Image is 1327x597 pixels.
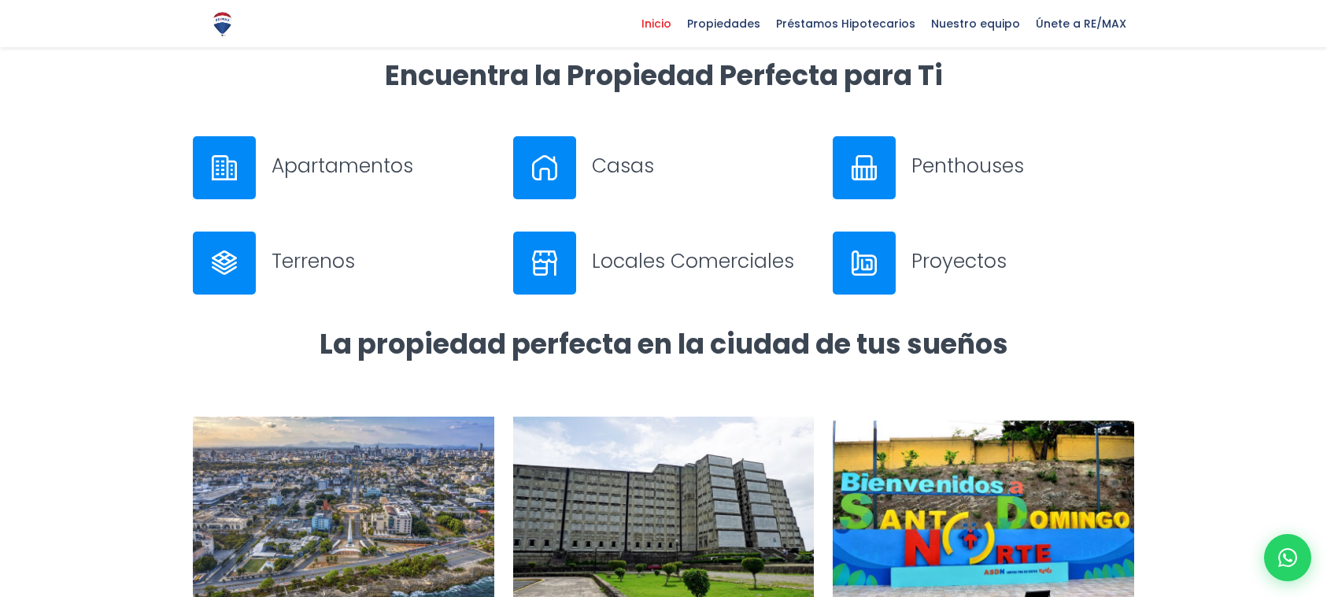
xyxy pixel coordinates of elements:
[193,136,494,199] a: Apartamentos
[209,10,236,38] img: Logo de REMAX
[592,247,815,275] h3: Locales Comerciales
[592,152,815,180] h3: Casas
[833,136,1134,199] a: Penthouses
[385,56,943,95] strong: Encuentra la Propiedad Perfecta para Ti
[320,324,1008,363] strong: La propiedad perfecta en la ciudad de tus sueños
[679,12,768,35] span: Propiedades
[193,232,494,295] a: Terrenos
[634,12,679,35] span: Inicio
[923,12,1028,35] span: Nuestro equipo
[768,12,923,35] span: Préstamos Hipotecarios
[833,232,1134,295] a: Proyectos
[513,136,815,199] a: Casas
[513,232,815,295] a: Locales Comerciales
[272,152,494,180] h3: Apartamentos
[272,247,494,275] h3: Terrenos
[911,152,1134,180] h3: Penthouses
[1028,12,1134,35] span: Únete a RE/MAX
[911,247,1134,275] h3: Proyectos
